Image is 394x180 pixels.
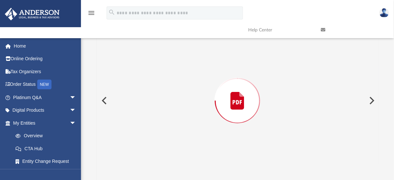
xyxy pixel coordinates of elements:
[37,80,52,89] div: NEW
[9,142,86,155] a: CTA Hub
[70,117,83,130] span: arrow_drop_down
[70,91,83,104] span: arrow_drop_down
[70,104,83,117] span: arrow_drop_down
[5,117,86,129] a: My Entitiesarrow_drop_down
[364,92,378,110] button: Next File
[5,78,86,91] a: Order StatusNEW
[5,52,86,65] a: Online Ordering
[97,92,111,110] button: Previous File
[243,17,316,43] a: Help Center
[87,12,95,17] a: menu
[5,65,86,78] a: Tax Organizers
[9,129,86,142] a: Overview
[5,91,86,104] a: Platinum Q&Aarrow_drop_down
[9,155,86,168] a: Entity Change Request
[379,8,389,17] img: User Pic
[87,9,95,17] i: menu
[5,39,86,52] a: Home
[3,8,62,20] img: Anderson Advisors Platinum Portal
[5,104,86,117] a: Digital Productsarrow_drop_down
[108,9,115,16] i: search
